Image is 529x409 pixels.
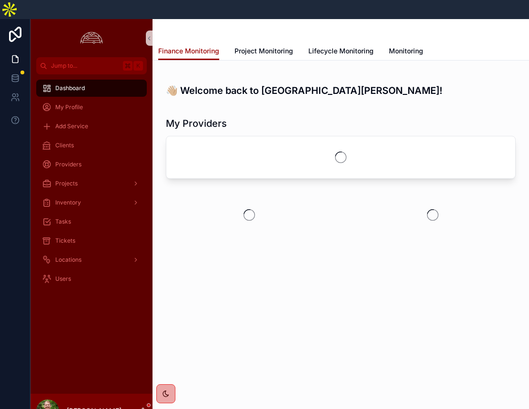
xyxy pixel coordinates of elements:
[36,80,147,97] a: Dashboard
[78,31,105,46] img: App logo
[55,237,75,245] span: Tickets
[166,117,227,130] h1: My Providers
[51,62,119,70] span: Jump to...
[31,74,153,297] div: scrollable content
[158,42,219,61] a: Finance Monitoring
[166,83,516,98] h3: 👋🏼 Welcome back to [GEOGRAPHIC_DATA][PERSON_NAME]!
[55,161,81,168] span: Providers
[55,142,74,149] span: Clients
[55,199,81,206] span: Inventory
[36,232,147,249] a: Tickets
[308,42,374,61] a: Lifecycle Monitoring
[36,175,147,192] a: Projects
[36,99,147,116] a: My Profile
[36,156,147,173] a: Providers
[158,46,219,56] span: Finance Monitoring
[55,218,71,225] span: Tasks
[308,46,374,56] span: Lifecycle Monitoring
[389,42,423,61] a: Monitoring
[36,213,147,230] a: Tasks
[36,57,147,74] button: Jump to...K
[55,84,85,92] span: Dashboard
[134,62,142,70] span: K
[36,137,147,154] a: Clients
[55,103,83,111] span: My Profile
[36,194,147,211] a: Inventory
[234,46,293,56] span: Project Monitoring
[234,42,293,61] a: Project Monitoring
[36,118,147,135] a: Add Service
[55,123,88,130] span: Add Service
[389,46,423,56] span: Monitoring
[55,180,78,187] span: Projects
